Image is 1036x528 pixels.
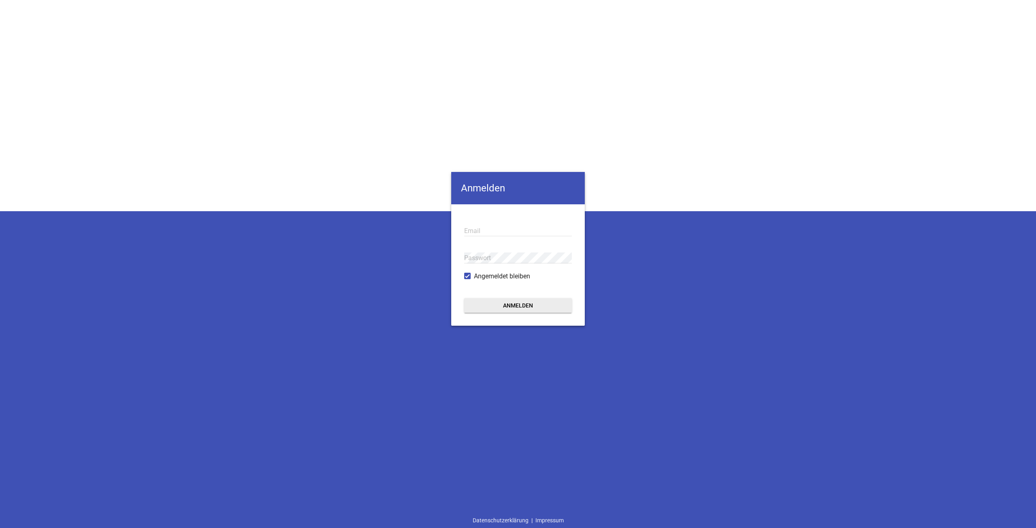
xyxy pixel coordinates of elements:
[470,513,531,528] a: Datenschutzerklärung
[533,513,567,528] a: Impressum
[470,513,567,528] div: |
[474,271,530,281] span: Angemeldet bleiben
[451,172,585,204] h4: Anmelden
[464,298,572,313] button: Anmelden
